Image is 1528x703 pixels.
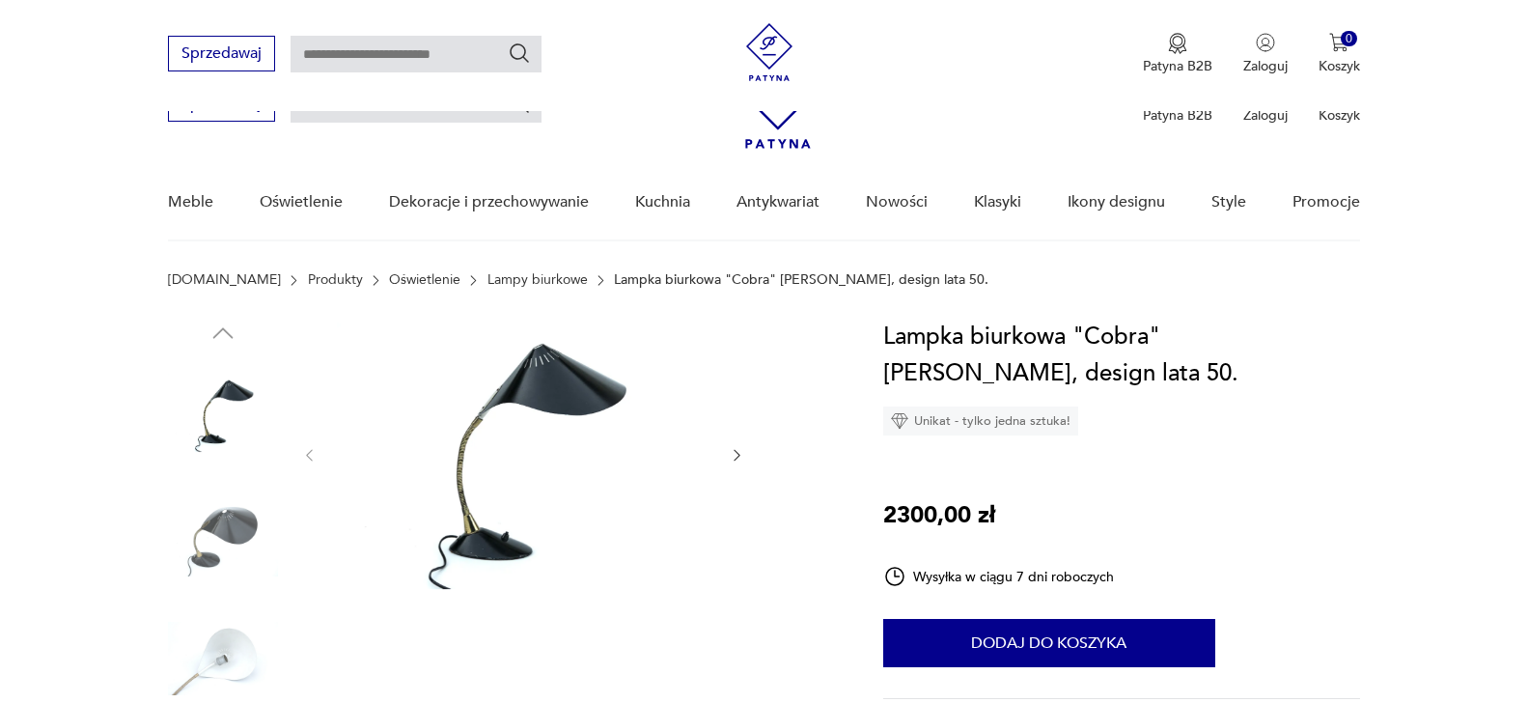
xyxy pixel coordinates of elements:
img: Ikona medalu [1168,33,1187,54]
a: Style [1211,165,1246,239]
a: Antykwariat [736,165,820,239]
img: Patyna - sklep z meblami i dekoracjami vintage [740,23,798,81]
a: Oświetlenie [389,272,460,288]
button: Sprzedawaj [168,36,275,71]
img: Ikona diamentu [891,412,908,430]
h1: Lampka biurkowa "Cobra" [PERSON_NAME], design lata 50. [883,319,1360,392]
div: 0 [1341,31,1357,47]
a: Dekoracje i przechowywanie [389,165,589,239]
img: Zdjęcie produktu Lampka biurkowa "Cobra" Gebrüder Cosack, design lata 50. [337,319,709,589]
a: Sprzedawaj [168,98,275,112]
img: Zdjęcie produktu Lampka biurkowa "Cobra" Gebrüder Cosack, design lata 50. [168,357,278,467]
p: Patyna B2B [1143,57,1212,75]
a: Produkty [308,272,363,288]
div: Wysyłka w ciągu 7 dni roboczych [883,565,1115,588]
a: [DOMAIN_NAME] [168,272,281,288]
p: Koszyk [1319,106,1360,125]
a: Kuchnia [635,165,690,239]
div: Unikat - tylko jedna sztuka! [883,407,1078,436]
p: Zaloguj [1243,57,1288,75]
button: Szukaj [508,42,531,65]
a: Lampy biurkowe [487,272,588,288]
a: Ikony designu [1068,165,1165,239]
a: Klasyki [974,165,1021,239]
a: Ikona medaluPatyna B2B [1143,33,1212,75]
a: Oświetlenie [260,165,343,239]
img: Zdjęcie produktu Lampka biurkowa "Cobra" Gebrüder Cosack, design lata 50. [168,481,278,591]
p: Patyna B2B [1143,106,1212,125]
p: Koszyk [1319,57,1360,75]
button: Zaloguj [1243,33,1288,75]
img: Ikona koszyka [1329,33,1348,52]
a: Nowości [866,165,928,239]
button: Patyna B2B [1143,33,1212,75]
p: 2300,00 zł [883,497,995,534]
button: 0Koszyk [1319,33,1360,75]
img: Ikonka użytkownika [1256,33,1275,52]
a: Meble [168,165,213,239]
button: Dodaj do koszyka [883,619,1215,667]
p: Lampka biurkowa "Cobra" [PERSON_NAME], design lata 50. [614,272,988,288]
a: Promocje [1292,165,1360,239]
p: Zaloguj [1243,106,1288,125]
a: Sprzedawaj [168,48,275,62]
